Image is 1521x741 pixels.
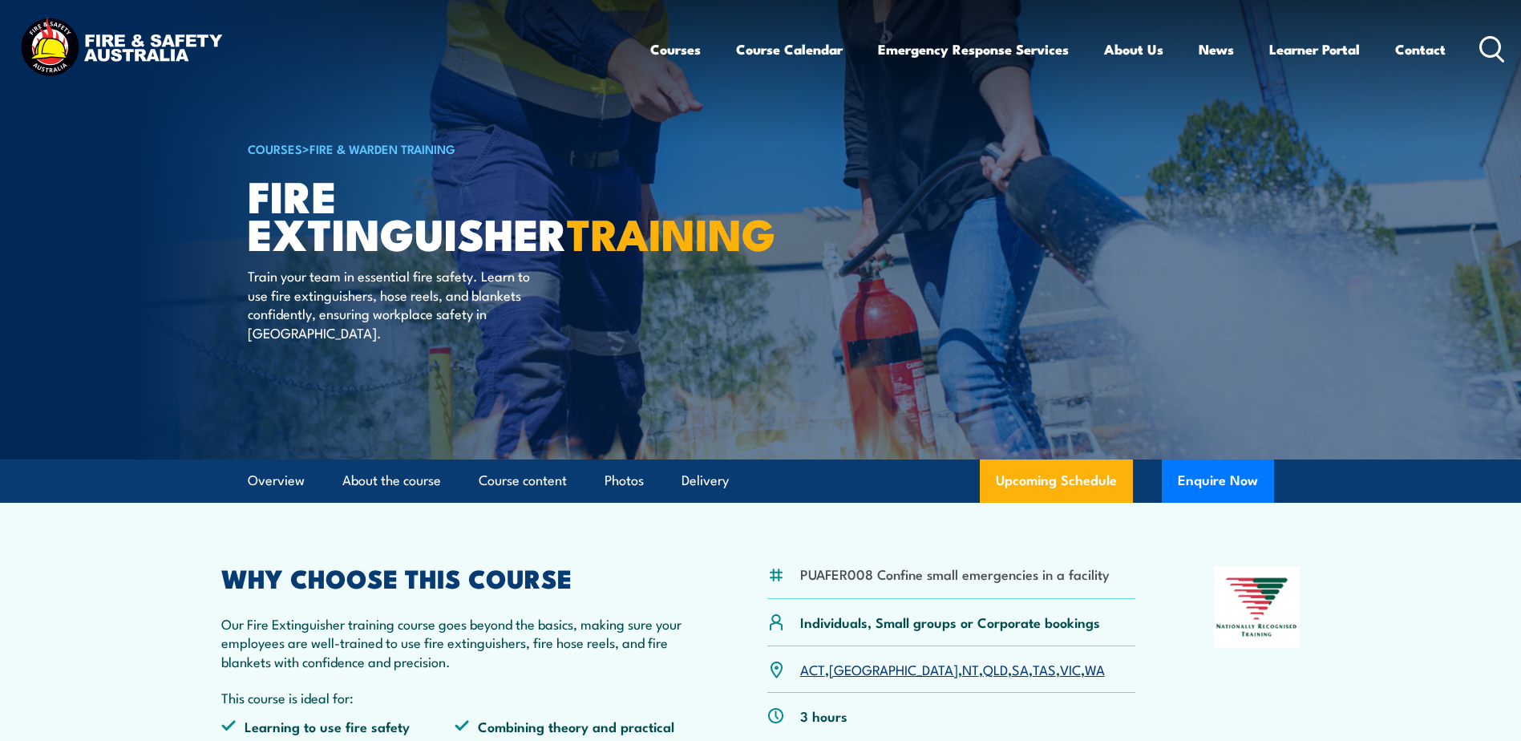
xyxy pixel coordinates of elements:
[800,613,1100,631] p: Individuals, Small groups or Corporate bookings
[221,566,690,589] h2: WHY CHOOSE THIS COURSE
[800,660,1105,678] p: , , , , , , ,
[1214,566,1301,648] img: Nationally Recognised Training logo.
[248,266,540,342] p: Train your team in essential fire safety. Learn to use fire extinguishers, hose reels, and blanke...
[1012,659,1029,678] a: SA
[800,707,847,725] p: 3 hours
[682,460,729,502] a: Delivery
[1085,659,1105,678] a: WA
[248,139,644,158] h6: >
[983,659,1008,678] a: QLD
[1104,28,1163,71] a: About Us
[878,28,1069,71] a: Emergency Response Services
[650,28,701,71] a: Courses
[342,460,441,502] a: About the course
[248,460,305,502] a: Overview
[736,28,843,71] a: Course Calendar
[309,140,455,157] a: Fire & Warden Training
[1269,28,1360,71] a: Learner Portal
[248,176,644,251] h1: Fire Extinguisher
[1033,659,1056,678] a: TAS
[829,659,958,678] a: [GEOGRAPHIC_DATA]
[980,460,1133,503] a: Upcoming Schedule
[962,659,979,678] a: NT
[1395,28,1446,71] a: Contact
[1162,460,1274,503] button: Enquire Now
[800,659,825,678] a: ACT
[605,460,644,502] a: Photos
[1199,28,1234,71] a: News
[479,460,567,502] a: Course content
[567,199,775,265] strong: TRAINING
[800,565,1110,583] li: PUAFER008 Confine small emergencies in a facility
[1060,659,1081,678] a: VIC
[221,614,690,670] p: Our Fire Extinguisher training course goes beyond the basics, making sure your employees are well...
[221,688,690,707] p: This course is ideal for:
[248,140,302,157] a: COURSES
